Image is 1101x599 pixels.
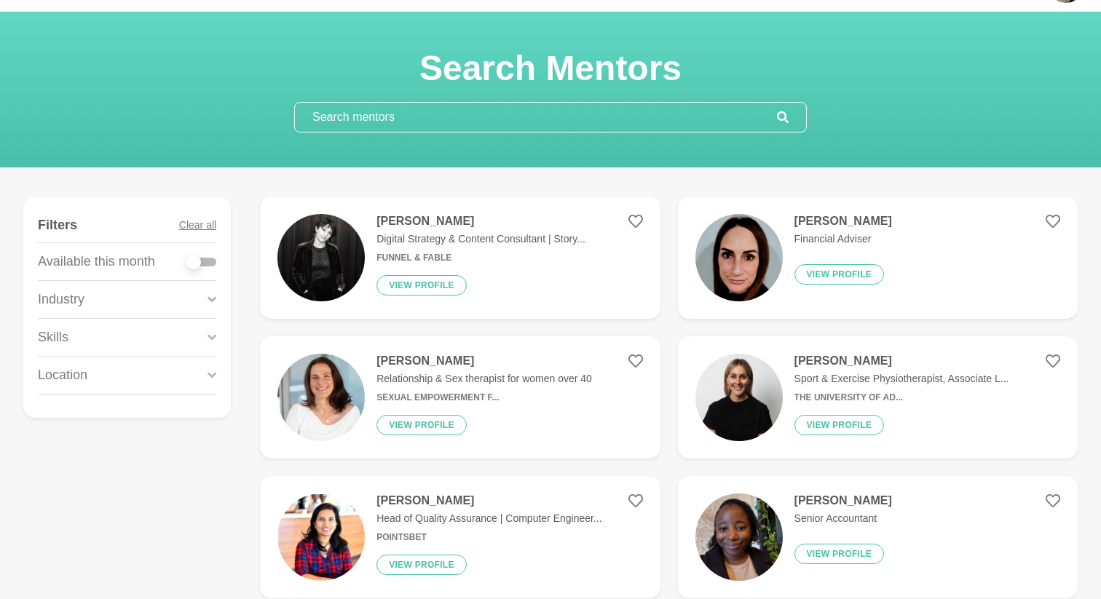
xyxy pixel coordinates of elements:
[376,253,585,263] h6: Funnel & Fable
[376,275,467,295] button: View profile
[695,214,783,301] img: 2462cd17f0db61ae0eaf7f297afa55aeb6b07152-1255x1348.jpg
[179,208,216,242] button: Clear all
[794,214,892,229] h4: [PERSON_NAME]
[376,511,601,526] p: Head of Quality Assurance | Computer Engineer...
[277,354,365,441] img: d6e4e6fb47c6b0833f5b2b80120bcf2f287bc3aa-2570x2447.jpg
[376,532,601,543] h6: PointsBet
[794,264,885,285] button: View profile
[38,365,87,385] p: Location
[38,328,68,347] p: Skills
[376,371,592,386] p: Relationship & Sex therapist for women over 40
[794,415,885,435] button: View profile
[376,231,585,247] p: Digital Strategy & Content Consultant | Story...
[376,392,592,403] h6: Sexual Empowerment f...
[376,555,467,575] button: View profile
[294,47,807,90] h1: Search Mentors
[678,476,1078,598] a: [PERSON_NAME]Senior AccountantView profile
[794,354,1009,368] h4: [PERSON_NAME]
[794,231,892,247] p: Financial Adviser
[38,217,77,234] h4: Filters
[376,214,585,229] h4: [PERSON_NAME]
[260,197,660,319] a: [PERSON_NAME]Digital Strategy & Content Consultant | Story...Funnel & FableView profile
[277,214,365,301] img: 1044fa7e6122d2a8171cf257dcb819e56f039831-1170x656.jpg
[376,354,592,368] h4: [PERSON_NAME]
[295,103,777,132] input: Search mentors
[376,415,467,435] button: View profile
[678,336,1078,459] a: [PERSON_NAME]Sport & Exercise Physiotherapist, Associate L...The University of Ad...View profile
[38,252,155,271] p: Available this month
[260,476,660,598] a: [PERSON_NAME]Head of Quality Assurance | Computer Engineer...PointsBetView profile
[260,336,660,459] a: [PERSON_NAME]Relationship & Sex therapist for women over 40Sexual Empowerment f...View profile
[794,371,1009,386] p: Sport & Exercise Physiotherapist, Associate L...
[277,493,365,581] img: 59f335efb65c6b3f8f0c6c54719329a70c1332df-242x243.png
[678,197,1078,319] a: [PERSON_NAME]Financial AdviserView profile
[695,493,783,581] img: 54410d91cae438123b608ef54d3da42d18b8f0e6-2316x3088.jpg
[794,511,892,526] p: Senior Accountant
[38,290,84,309] p: Industry
[695,354,783,441] img: 523c368aa158c4209afe732df04685bb05a795a5-1125x1128.jpg
[794,493,892,508] h4: [PERSON_NAME]
[794,392,1009,403] h6: The University of Ad...
[794,544,885,564] button: View profile
[376,493,601,508] h4: [PERSON_NAME]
